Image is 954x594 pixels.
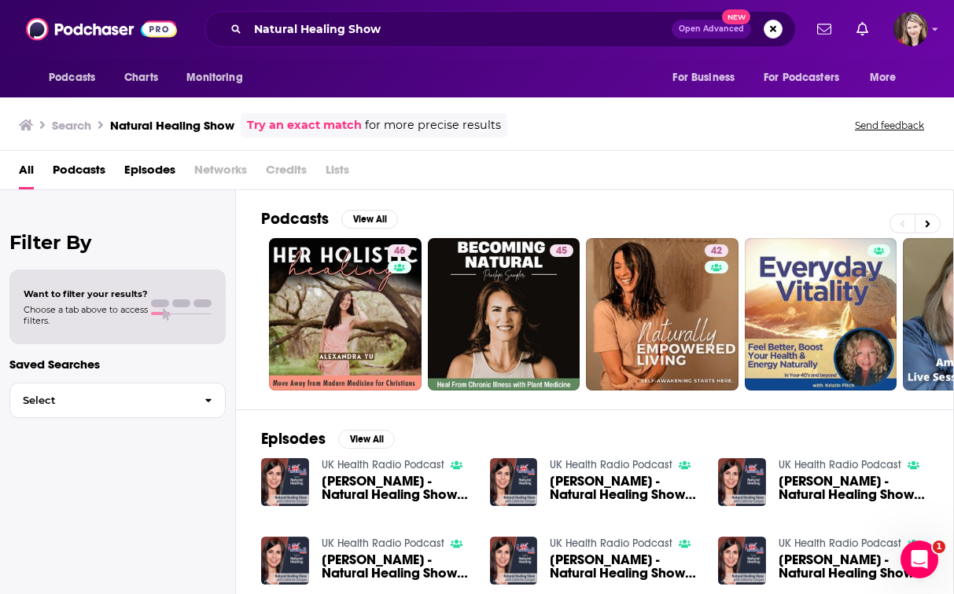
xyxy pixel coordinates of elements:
[248,16,672,42] input: Search podcasts, credits, & more...
[365,116,501,134] span: for more precise results
[261,209,329,229] h2: Podcasts
[490,537,538,585] img: Catherine Carrigan - Natural Healing Show - Episode 38
[550,553,699,580] a: Catherine Carrigan - Natural Healing Show - Episode 38
[870,67,897,89] span: More
[124,157,175,189] a: Episodes
[322,553,471,580] a: Catherine Carrigan - Natural Healing Show - Episode 28
[586,238,739,390] a: 42
[24,288,148,299] span: Want to filter your results?
[261,458,309,506] img: Catherine Carrigan - Natural Healing Show - Episode 39
[850,16,875,42] a: Show notifications dropdown
[850,119,929,132] button: Send feedback
[322,475,471,501] span: [PERSON_NAME] - Natural Healing Show - Episode 39
[550,244,573,257] a: 45
[26,14,177,44] img: Podchaser - Follow, Share and Rate Podcasts
[19,157,34,189] a: All
[490,458,538,506] img: Catherine Carrigan - Natural Healing Show - Episode 22
[9,383,226,418] button: Select
[322,537,444,550] a: UK Health Radio Podcast
[322,475,471,501] a: Catherine Carrigan - Natural Healing Show - Episode 39
[893,12,928,46] span: Logged in as galaxygirl
[53,157,105,189] a: Podcasts
[718,537,766,585] img: Catherine Carrigan - Natural Healing Show - Episode 12
[933,541,945,553] span: 1
[10,395,192,405] span: Select
[186,67,242,89] span: Monitoring
[322,553,471,580] span: [PERSON_NAME] - Natural Healing Show - Episode 28
[661,63,754,93] button: open menu
[679,25,744,33] span: Open Advanced
[261,209,398,229] a: PodcastsView All
[764,67,839,89] span: For Podcasters
[779,553,928,580] a: Catherine Carrigan - Natural Healing Show - Episode 12
[194,157,247,189] span: Networks
[779,537,901,550] a: UK Health Radio Podcast
[859,63,916,93] button: open menu
[550,553,699,580] span: [PERSON_NAME] - Natural Healing Show - Episode 38
[261,537,309,585] img: Catherine Carrigan - Natural Healing Show - Episode 28
[322,458,444,471] a: UK Health Radio Podcast
[428,238,580,390] a: 45
[124,67,158,89] span: Charts
[261,429,395,449] a: EpisodesView All
[338,430,395,449] button: View All
[672,20,751,38] button: Open AdvancedNew
[779,553,928,580] span: [PERSON_NAME] - Natural Healing Show - Episode 12
[779,458,901,471] a: UK Health Radio Podcast
[779,475,928,501] span: [PERSON_NAME] - Natural Healing Show - Episode 37
[550,458,672,471] a: UK Health Radio Podcast
[326,157,349,189] span: Lists
[550,475,699,501] a: Catherine Carrigan - Natural Healing Show - Episode 22
[266,157,307,189] span: Credits
[550,537,672,550] a: UK Health Radio Podcast
[38,63,116,93] button: open menu
[811,16,838,42] a: Show notifications dropdown
[204,11,796,47] div: Search podcasts, credits, & more...
[718,458,766,506] img: Catherine Carrigan - Natural Healing Show - Episode 37
[550,475,699,501] span: [PERSON_NAME] - Natural Healing Show - Episode 22
[753,63,862,93] button: open menu
[110,118,234,133] h3: Natural Healing Show
[114,63,168,93] a: Charts
[261,429,326,449] h2: Episodes
[893,12,928,46] img: User Profile
[556,244,567,259] span: 45
[52,118,91,133] h3: Search
[9,231,226,254] h2: Filter By
[175,63,263,93] button: open menu
[394,244,405,259] span: 46
[269,238,422,390] a: 46
[705,244,728,257] a: 42
[388,244,411,257] a: 46
[247,116,362,134] a: Try an exact match
[9,357,226,372] p: Saved Searches
[893,12,928,46] button: Show profile menu
[341,210,398,229] button: View All
[779,475,928,501] a: Catherine Carrigan - Natural Healing Show - Episode 37
[49,67,95,89] span: Podcasts
[672,67,735,89] span: For Business
[24,304,148,326] span: Choose a tab above to access filters.
[901,541,938,578] iframe: Intercom live chat
[722,9,750,24] span: New
[711,244,722,259] span: 42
